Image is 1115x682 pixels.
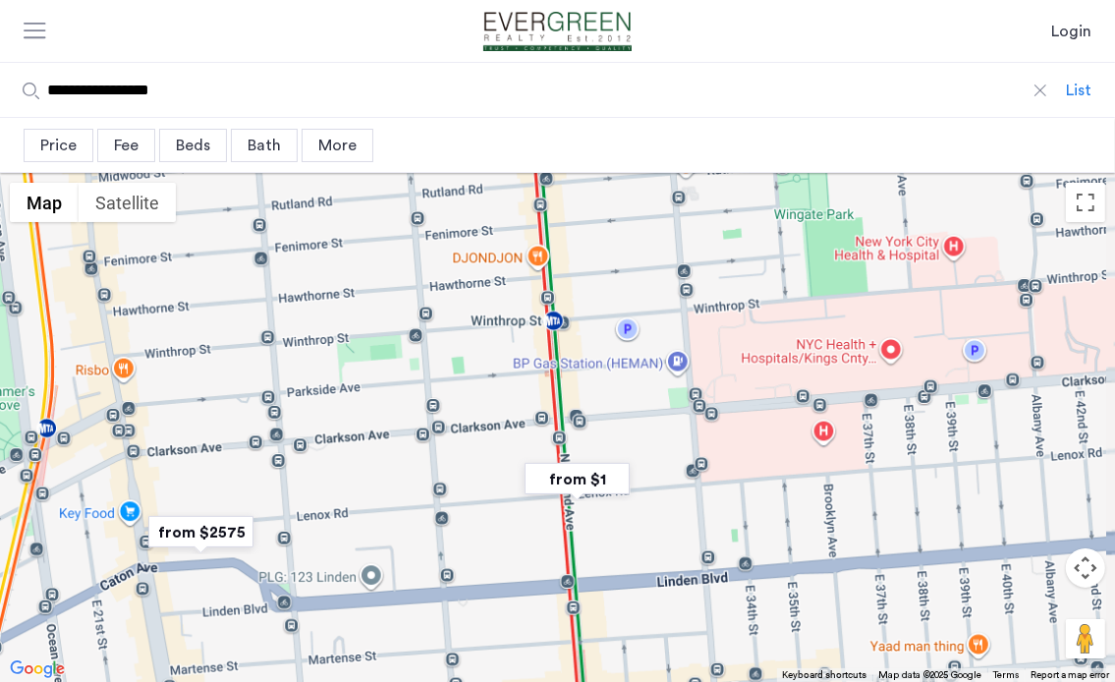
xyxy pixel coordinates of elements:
div: List [1066,79,1091,102]
a: Login [1051,20,1091,43]
div: from $1 [517,457,638,501]
a: Open this area in Google Maps (opens a new window) [5,656,70,682]
button: Show satellite imagery [79,183,176,222]
button: Map camera controls [1066,548,1105,588]
div: Price [24,129,93,162]
a: Report a map error [1031,668,1109,682]
img: logo [462,12,654,51]
span: Fee [114,138,139,153]
span: Map data ©2025 Google [878,670,981,680]
div: from $2575 [140,510,261,554]
div: Bath [231,129,298,162]
div: Beds [159,129,227,162]
a: Terms (opens in new tab) [993,668,1019,682]
button: Keyboard shortcuts [782,668,866,682]
a: Cazamio Logo [462,12,654,51]
button: Drag Pegman onto the map to open Street View [1066,619,1105,658]
img: Google [5,656,70,682]
div: More [302,129,373,162]
button: Toggle fullscreen view [1066,183,1105,222]
button: Show street map [10,183,79,222]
